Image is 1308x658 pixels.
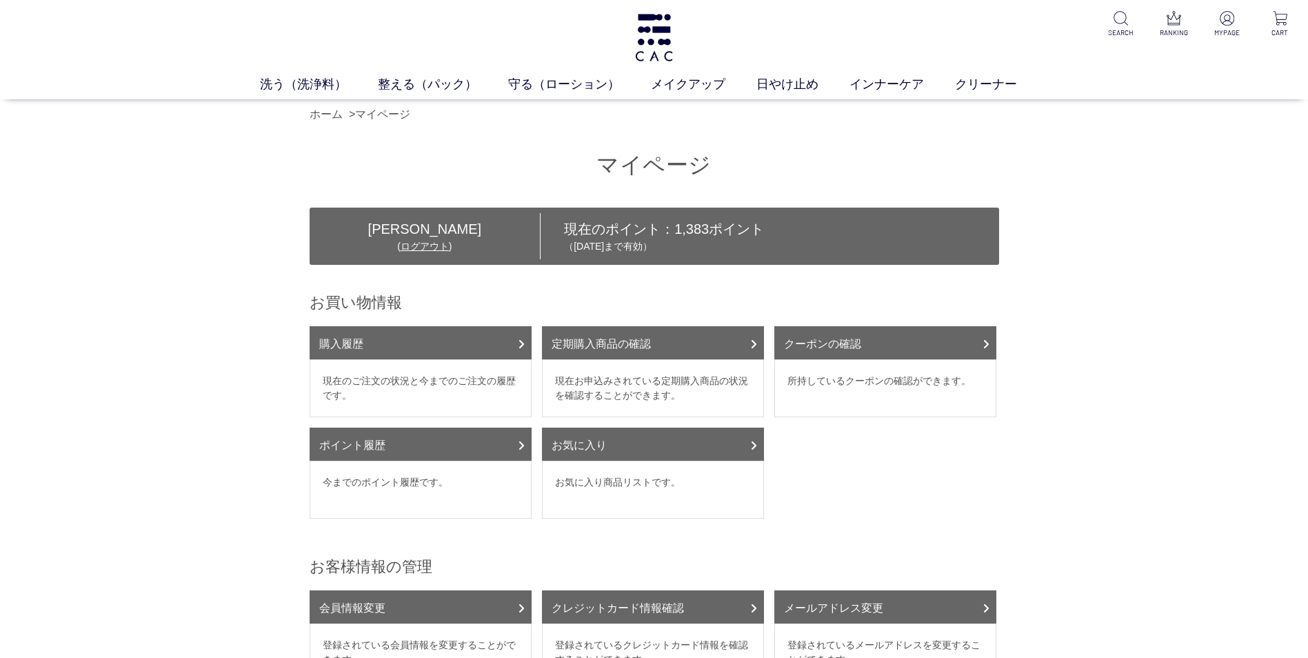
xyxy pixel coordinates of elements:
[542,359,764,417] dd: 現在お申込みされている定期購入商品の状況を確認することができます。
[310,326,532,359] a: 購入履歴
[310,428,532,461] a: ポイント履歴
[651,75,756,94] a: メイクアップ
[774,359,996,417] dd: 所持しているクーポンの確認ができます。
[1263,11,1297,38] a: CART
[1104,11,1138,38] a: SEARCH
[1104,28,1138,38] p: SEARCH
[260,75,378,94] a: 洗う（洗浄料）
[564,239,998,254] p: （[DATE]まで有効）
[674,221,709,237] span: 1,383
[1263,28,1297,38] p: CART
[355,108,410,120] a: マイページ
[310,359,532,417] dd: 現在のご注文の状況と今までのご注文の履歴です。
[849,75,955,94] a: インナーケア
[1157,11,1191,38] a: RANKING
[955,75,1048,94] a: クリーナー
[310,590,532,624] a: 会員情報変更
[310,219,541,239] div: [PERSON_NAME]
[310,150,999,180] h1: マイページ
[774,326,996,359] a: クーポンの確認
[1210,11,1244,38] a: MYPAGE
[508,75,651,94] a: 守る（ローション）
[633,14,675,61] img: logo
[310,108,343,120] a: ホーム
[1210,28,1244,38] p: MYPAGE
[542,326,764,359] a: 定期購入商品の確認
[756,75,849,94] a: 日やけ止め
[310,557,999,577] h2: お客様情報の管理
[349,106,414,123] li: >
[542,461,764,519] dd: お気に入り商品リストです。
[542,428,764,461] a: お気に入り
[401,241,449,252] a: ログアウト
[541,219,998,254] div: 現在のポイント： ポイント
[310,239,541,254] div: ( )
[1157,28,1191,38] p: RANKING
[542,590,764,624] a: クレジットカード情報確認
[774,590,996,624] a: メールアドレス変更
[310,461,532,519] dd: 今までのポイント履歴です。
[310,292,999,312] h2: お買い物情報
[378,75,508,94] a: 整える（パック）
